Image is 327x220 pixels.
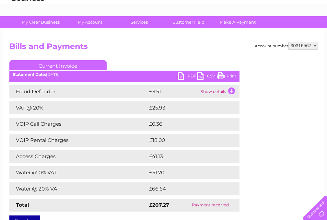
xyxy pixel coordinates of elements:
a: CSV [197,72,217,82]
h2: Bills and Payments [9,42,318,54]
td: £25.93 [147,101,226,114]
img: logo.png [11,17,44,37]
a: My Account [63,16,117,28]
td: £41.13 [147,150,225,163]
a: Current Invoice [9,60,107,70]
td: VOIP Call Charges [9,118,147,131]
a: Make A Payment [211,16,264,28]
a: Energy [229,28,243,32]
a: 0333 014 3131 [205,3,250,11]
div: [DATE] [9,72,239,77]
strong: Total [16,202,29,208]
a: Contact [284,28,300,32]
b: Statement Date: [13,72,46,77]
a: PDF [178,72,197,82]
a: Blog [271,28,280,32]
td: £0.36 [147,118,224,131]
td: Water @ 20% VAT [9,182,147,195]
td: Fraud Defender [9,85,147,98]
div: Account number [255,42,318,50]
td: £66.64 [147,182,227,195]
a: Water [213,28,225,32]
a: Customer Help [162,16,215,28]
td: £3.51 [147,85,199,98]
strong: £207.27 [149,202,169,208]
a: Services [112,16,166,28]
div: Clear Business is a trading name of Verastar Limited (registered in [GEOGRAPHIC_DATA] No. 3667643... [11,4,317,31]
td: Water @ 0% VAT [9,166,147,179]
td: VAT @ 20% [9,101,147,114]
a: Print [217,72,236,82]
td: Payment received [181,199,239,212]
td: £18.00 [147,134,226,147]
td: £51.70 [147,166,226,179]
a: My Clear Business [14,16,67,28]
a: Log out [306,28,321,32]
td: Show details [199,85,239,98]
td: Access Charges [9,150,147,163]
td: VOIP Rental Charges [9,134,147,147]
a: Telecoms [247,28,267,32]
